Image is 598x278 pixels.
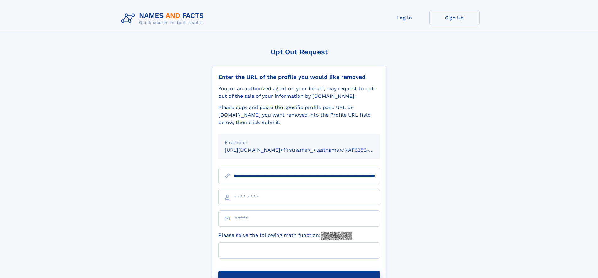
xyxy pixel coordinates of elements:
[225,147,392,153] small: [URL][DOMAIN_NAME]<firstname>_<lastname>/NAF325G-xxxxxxxx
[218,85,380,100] div: You, or an authorized agent on your behalf, may request to opt-out of the sale of your informatio...
[218,74,380,81] div: Enter the URL of the profile you would like removed
[225,139,374,146] div: Example:
[218,232,352,240] label: Please solve the following math function:
[429,10,480,25] a: Sign Up
[218,104,380,126] div: Please copy and paste the specific profile page URL on [DOMAIN_NAME] you want removed into the Pr...
[119,10,209,27] img: Logo Names and Facts
[379,10,429,25] a: Log In
[212,48,386,56] div: Opt Out Request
